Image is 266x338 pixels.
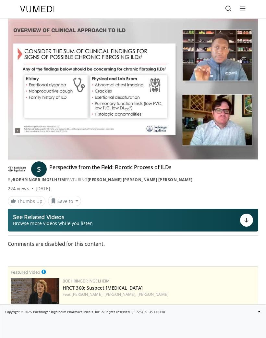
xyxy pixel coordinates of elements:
[20,6,54,12] img: VuMedi Logo
[11,269,40,275] small: Featured Video
[36,185,50,192] div: [DATE]
[63,292,255,297] div: Feat.
[8,177,258,183] div: By FEATURING ,
[8,164,26,174] img: Boehringer Ingelheim
[88,177,122,182] a: [PERSON_NAME]
[138,292,168,297] a: [PERSON_NAME]
[8,196,45,206] a: Thumbs Up
[8,240,258,248] span: Comments are disabled for this content.
[11,278,59,312] a: 46:10
[63,278,110,284] a: Boehringer Ingelheim
[49,164,172,174] h4: Perspective from the Field: Fibrotic Process of ILDs
[104,292,136,297] a: [PERSON_NAME],
[8,19,258,159] video-js: Video Player
[13,177,65,182] a: Boehringer Ingelheim
[11,278,59,312] img: 8340d56b-4f12-40ce-8f6a-f3da72802623.png.150x105_q85_crop-smart_upscale.png
[72,292,103,297] a: [PERSON_NAME],
[13,220,93,227] span: Browse more videos while you listen
[63,285,143,291] a: HRCT 360: Suspect [MEDICAL_DATA]
[8,185,29,192] span: 224 views
[5,309,261,314] p: Copyright © 2025 Boehringer Ingelheim Pharmaceuticals, Inc. All rights reserved. (03/25) PC-US-14...
[48,196,81,206] button: Save to
[31,161,47,177] a: S
[13,214,93,220] p: See Related Videos
[123,177,193,182] a: [PERSON_NAME] [PERSON_NAME]
[8,209,258,232] button: See Related Videos Browse more videos while you listen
